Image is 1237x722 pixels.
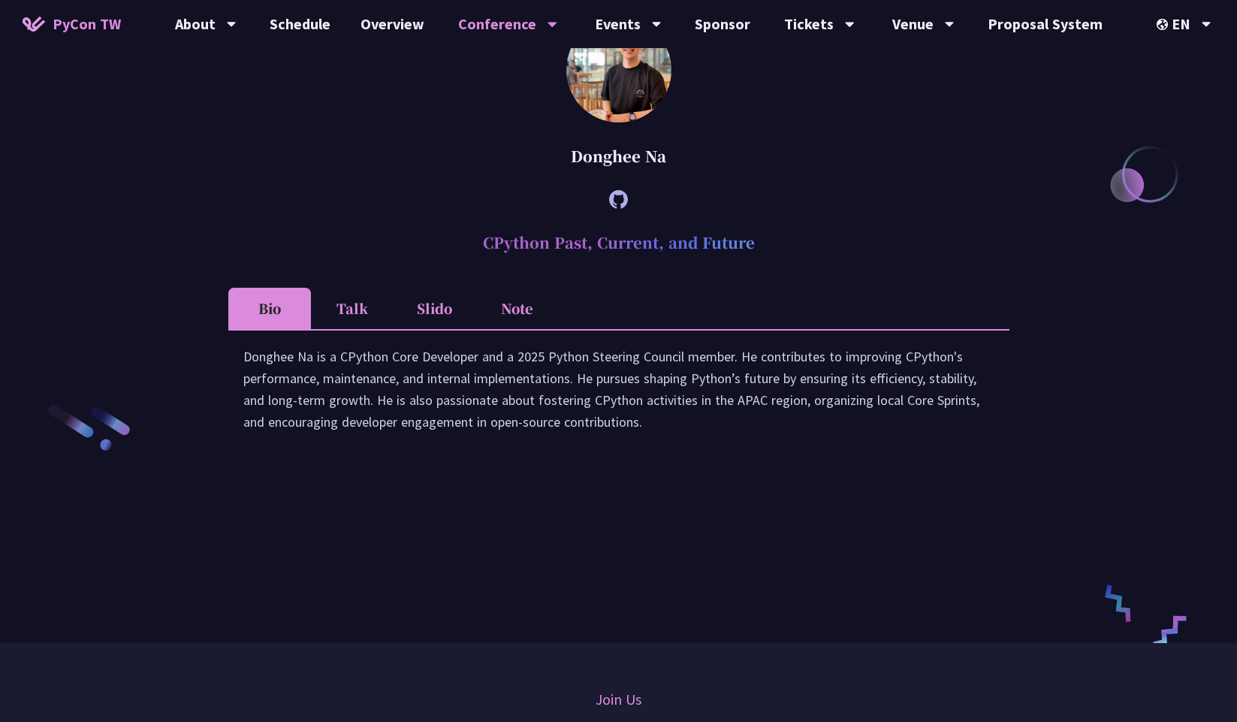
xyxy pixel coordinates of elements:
[243,346,994,448] div: Donghee Na is a CPython Core Developer and a 2025 Python Steering Council member. He contributes ...
[394,288,476,329] li: Slido
[53,13,121,35] span: PyCon TW
[1157,19,1172,30] img: Locale Icon
[23,17,45,32] img: Home icon of PyCon TW 2025
[311,288,394,329] li: Talk
[476,288,559,329] li: Note
[596,688,641,711] a: Join Us
[8,5,136,43] a: PyCon TW
[228,134,1009,179] div: Donghee Na
[228,220,1009,265] h2: CPython Past, Current, and Future
[566,17,671,122] img: Donghee Na
[228,288,311,329] li: Bio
